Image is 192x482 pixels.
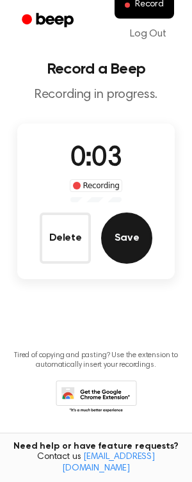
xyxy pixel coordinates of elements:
[70,145,122,172] span: 0:03
[117,19,179,49] a: Log Out
[10,351,182,370] p: Tired of copying and pasting? Use the extension to automatically insert your recordings.
[10,61,182,77] h1: Record a Beep
[40,213,91,264] button: Delete Audio Record
[10,87,182,103] p: Recording in progress.
[101,213,152,264] button: Save Audio Record
[62,453,155,473] a: [EMAIL_ADDRESS][DOMAIN_NAME]
[8,452,184,474] span: Contact us
[13,8,85,33] a: Beep
[70,179,123,192] div: Recording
